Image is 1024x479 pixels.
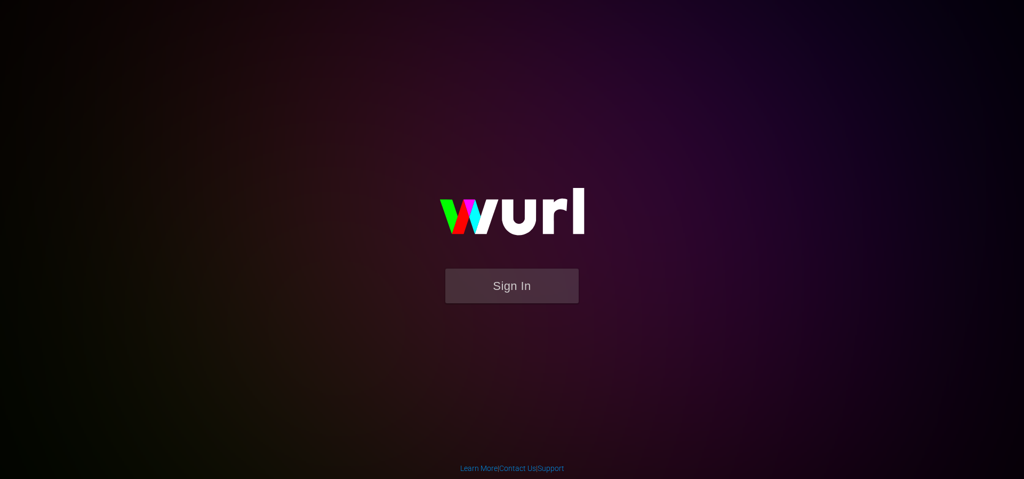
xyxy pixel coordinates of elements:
a: Learn More [460,464,498,473]
a: Contact Us [499,464,536,473]
div: | | [460,463,564,474]
button: Sign In [445,269,579,303]
a: Support [538,464,564,473]
img: wurl-logo-on-black-223613ac3d8ba8fe6dc639794a292ebdb59501304c7dfd60c99c58986ef67473.svg [405,165,619,269]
